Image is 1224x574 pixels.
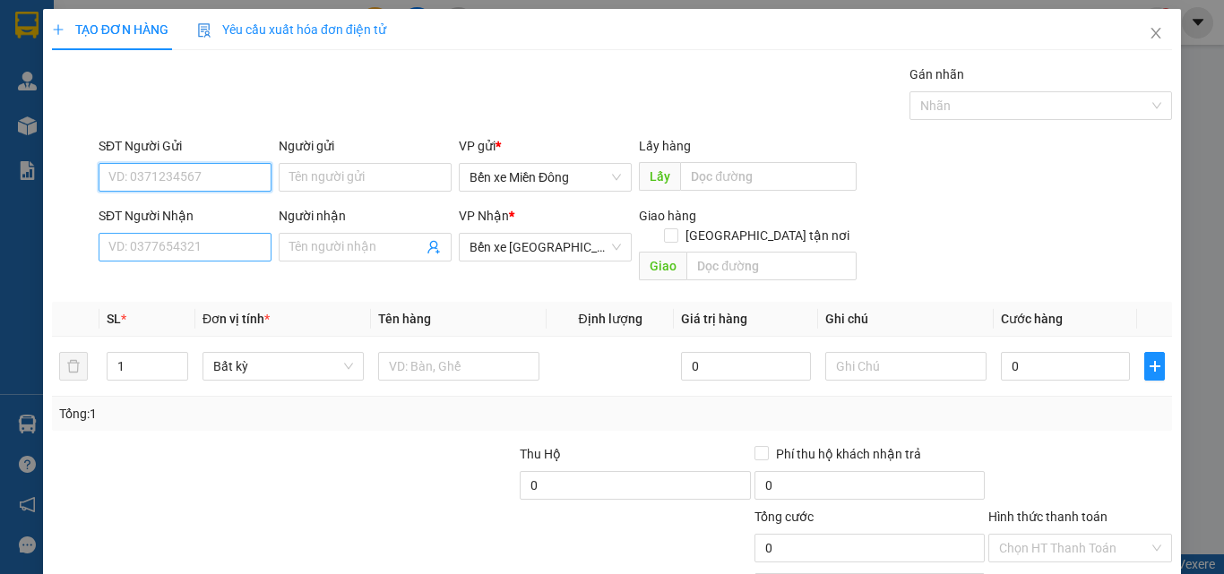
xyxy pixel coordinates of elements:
input: VD: Bàn, Ghế [378,352,539,381]
span: Đơn vị tính [203,312,270,326]
div: VP gửi [459,136,632,156]
span: Lấy [639,162,680,191]
img: icon [197,23,211,38]
button: plus [1144,352,1165,381]
span: Tên hàng [378,312,431,326]
label: Hình thức thanh toán [988,510,1108,524]
span: Giao hàng [639,209,696,223]
div: SĐT Người Gửi [99,136,272,156]
input: Dọc đường [686,252,857,280]
div: SĐT Người Nhận [99,206,272,226]
input: 0 [681,352,810,381]
span: Tổng cước [754,510,814,524]
span: Cước hàng [1001,312,1063,326]
span: Lấy hàng [639,139,691,153]
input: Dọc đường [680,162,857,191]
span: VP Nhận [459,209,509,223]
span: Phí thu hộ khách nhận trả [769,444,928,464]
input: Ghi Chú [825,352,987,381]
th: Ghi chú [818,302,994,337]
span: TẠO ĐƠN HÀNG [52,22,168,37]
span: Bến xe Miền Đông [470,164,621,191]
span: Thu Hộ [520,447,561,461]
span: Bất kỳ [213,353,353,380]
div: Người gửi [279,136,452,156]
label: Gán nhãn [909,67,964,81]
span: user-add [427,240,441,254]
span: plus [1145,359,1164,373]
span: Định lượng [578,312,642,326]
span: Yêu cầu xuất hóa đơn điện tử [197,22,386,37]
span: Giao [639,252,686,280]
span: [GEOGRAPHIC_DATA] tận nơi [678,226,857,245]
span: plus [52,23,65,36]
span: close [1149,26,1163,40]
button: Close [1131,9,1181,59]
div: Tổng: 1 [59,404,474,424]
span: SL [107,312,121,326]
span: Bến xe Quảng Ngãi [470,234,621,261]
button: delete [59,352,88,381]
div: Người nhận [279,206,452,226]
span: Giá trị hàng [681,312,747,326]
